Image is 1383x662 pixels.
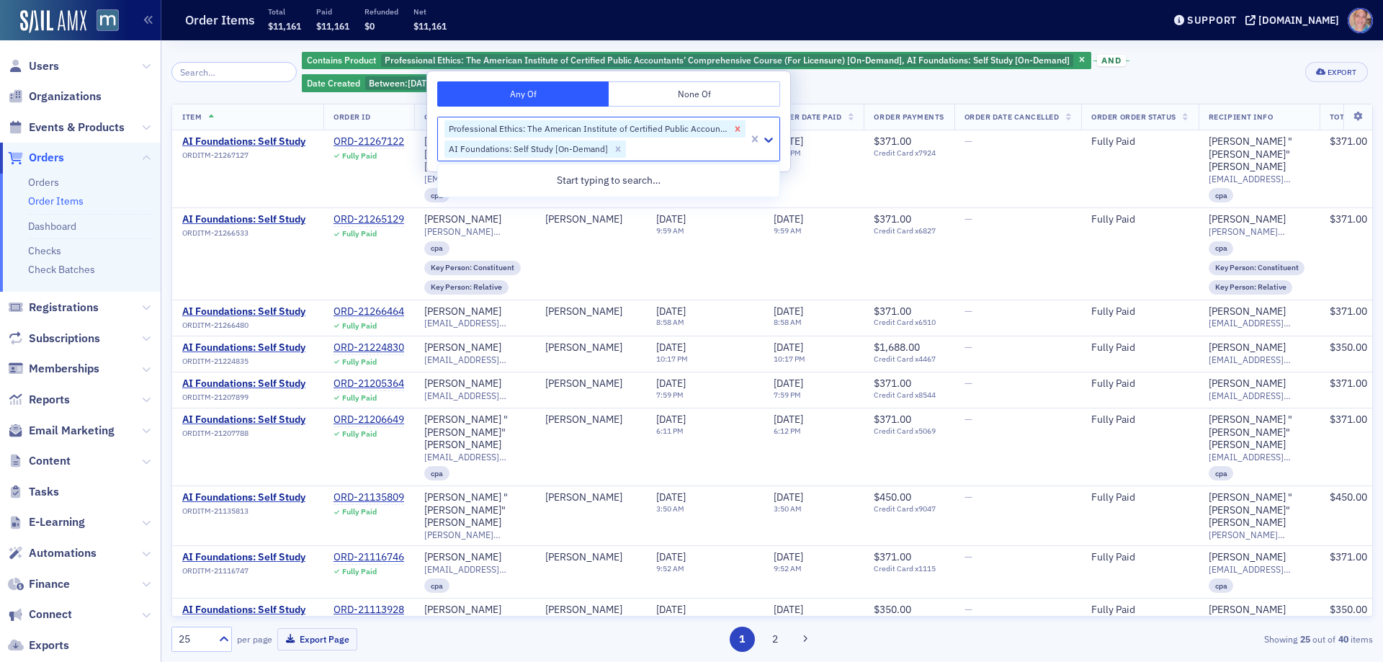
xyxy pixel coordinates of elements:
[874,135,911,148] span: $371.00
[424,226,525,237] span: [PERSON_NAME][EMAIL_ADDRESS][DOMAIN_NAME]
[656,354,688,364] time: 10:17 PM
[1209,135,1310,174] div: [PERSON_NAME] "[PERSON_NAME]" [PERSON_NAME]
[1209,413,1310,452] a: [PERSON_NAME] "[PERSON_NAME]" [PERSON_NAME]
[182,413,313,426] span: AI Foundations: Self Study
[964,213,972,225] span: —
[444,140,610,158] div: AI Foundations: Self Study [On-Demand]
[334,213,404,226] a: ORD-21265129
[334,135,404,148] div: ORD-21267122
[424,341,501,354] div: [PERSON_NAME]
[774,426,801,436] time: 6:12 PM
[874,491,911,504] span: $450.00
[364,20,375,32] span: $0
[656,305,686,318] span: [DATE]
[545,413,636,426] span: Cindy Wallace
[656,550,686,563] span: [DATE]
[424,377,501,390] a: [PERSON_NAME]
[964,550,972,563] span: —
[29,392,70,408] span: Reports
[8,331,100,346] a: Subscriptions
[20,10,86,33] img: SailAMX
[182,506,249,516] span: ORDITM-21135813
[774,305,803,318] span: [DATE]
[774,354,805,364] time: 10:17 PM
[424,604,501,617] div: [PERSON_NAME]
[182,491,313,504] span: AI Foundations: Self Study
[1209,261,1305,275] div: Key Person: Constituent
[1209,452,1310,462] span: [EMAIL_ADDRESS][DOMAIN_NAME]
[964,413,972,426] span: —
[1209,578,1234,593] div: cpa
[1330,550,1367,563] span: $371.00
[277,628,357,650] button: Export Page
[28,263,95,276] a: Check Batches
[545,413,622,426] div: [PERSON_NAME]
[874,504,944,514] span: Credit Card x9047
[1209,377,1286,390] a: [PERSON_NAME]
[424,354,525,365] span: [EMAIL_ADDRESS][DOMAIN_NAME]
[1209,241,1234,256] div: cpa
[29,484,59,500] span: Tasks
[408,77,468,89] span: –
[774,317,802,327] time: 8:58 AM
[1330,603,1367,616] span: $350.00
[424,241,449,256] div: cpa
[1209,174,1310,184] span: [EMAIL_ADDRESS][DOMAIN_NAME]
[1330,305,1367,318] span: $371.00
[424,564,525,575] span: [EMAIL_ADDRESS][DOMAIN_NAME]
[369,77,408,89] span: Between :
[413,6,447,17] p: Net
[1093,55,1129,66] button: and
[1209,529,1310,540] span: [PERSON_NAME][EMAIL_ADDRESS][DOMAIN_NAME]
[307,54,376,66] span: Contains Product
[424,452,525,462] span: [EMAIL_ADDRESS][DOMAIN_NAME]
[334,341,404,354] div: ORD-21224830
[171,62,297,82] input: Search…
[874,341,920,354] span: $1,688.00
[1091,377,1189,390] div: Fully Paid
[1245,15,1344,25] button: [DOMAIN_NAME]
[316,20,349,32] span: $11,161
[1330,112,1353,122] span: Total
[1209,213,1286,226] div: [PERSON_NAME]
[1209,564,1310,575] span: [EMAIL_ADDRESS][DOMAIN_NAME]
[656,377,686,390] span: [DATE]
[656,491,686,504] span: [DATE]
[1258,14,1339,27] div: [DOMAIN_NAME]
[182,151,249,160] span: ORDITM-21267127
[1209,551,1286,564] div: [PERSON_NAME]
[334,413,404,426] a: ORD-21206649
[342,229,377,238] div: Fully Paid
[656,563,684,573] time: 9:52 AM
[774,377,803,390] span: [DATE]
[307,77,360,89] span: Date Created
[1330,213,1367,225] span: $371.00
[342,567,377,576] div: Fully Paid
[29,638,69,653] span: Exports
[656,390,684,400] time: 7:59 PM
[1209,280,1293,295] div: Key Person: Relative
[774,112,842,122] span: Order Date Paid
[97,9,119,32] img: SailAMX
[964,377,972,390] span: —
[334,551,404,564] a: ORD-21116746
[8,607,72,622] a: Connect
[1091,135,1189,148] div: Fully Paid
[964,491,972,504] span: —
[656,426,684,436] time: 6:11 PM
[1330,491,1367,504] span: $450.00
[8,576,70,592] a: Finance
[182,357,249,366] span: ORDITM-21224835
[1091,413,1189,426] div: Fully Paid
[545,377,622,390] a: [PERSON_NAME]
[874,413,911,426] span: $371.00
[334,491,404,504] a: ORD-21135809
[334,377,404,390] a: ORD-21205364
